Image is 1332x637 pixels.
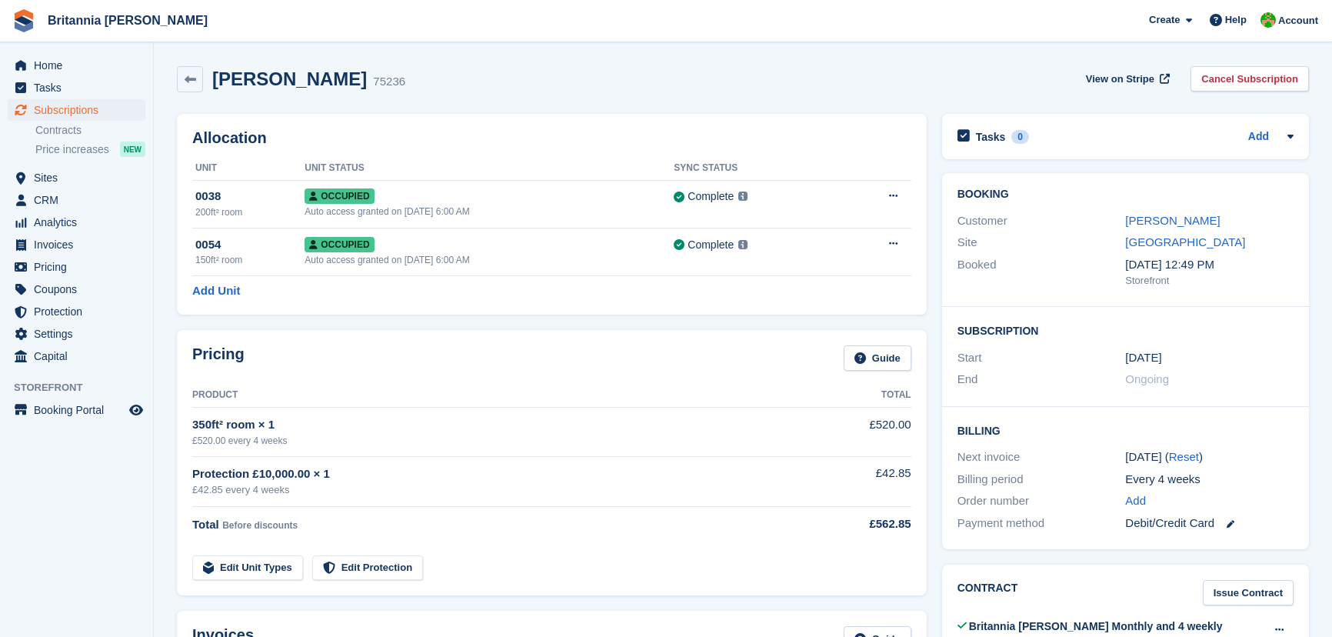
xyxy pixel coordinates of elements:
div: End [957,371,1126,389]
div: £562.85 [801,515,911,533]
div: £42.85 every 4 weeks [192,482,801,498]
a: menu [8,399,145,421]
span: Create [1149,12,1180,28]
a: menu [8,167,145,188]
a: Cancel Subscription [1190,66,1309,92]
th: Product [192,383,801,408]
time: 2025-03-10 01:00:00 UTC [1125,349,1161,367]
img: icon-info-grey-7440780725fd019a000dd9b08b2336e03edf1995a4989e88bcd33f0948082b44.svg [738,240,748,249]
img: stora-icon-8386f47178a22dfd0bd8f6a31ec36ba5ce8667c1dd55bd0f319d3a0aa187defe.svg [12,9,35,32]
h2: Billing [957,422,1294,438]
a: menu [8,345,145,367]
h2: Contract [957,580,1018,605]
div: NEW [120,142,145,157]
a: Guide [844,345,911,371]
img: Wendy Thorp [1260,12,1276,28]
th: Unit Status [305,156,674,181]
span: Capital [34,345,126,367]
span: Tasks [34,77,126,98]
h2: Booking [957,188,1294,201]
td: £520.00 [801,408,911,456]
span: Analytics [34,212,126,233]
img: icon-info-grey-7440780725fd019a000dd9b08b2336e03edf1995a4989e88bcd33f0948082b44.svg [738,192,748,201]
a: Add [1125,492,1146,510]
a: Issue Contract [1203,580,1294,605]
span: Home [34,55,126,76]
div: Billing period [957,471,1126,489]
a: [GEOGRAPHIC_DATA] [1125,235,1245,248]
div: 200ft² room [195,205,305,219]
span: Subscriptions [34,99,126,121]
span: Price increases [35,142,109,157]
span: Settings [34,323,126,345]
span: Help [1225,12,1247,28]
a: menu [8,256,145,278]
a: Contracts [35,123,145,138]
a: Add [1248,128,1269,146]
div: Next invoice [957,449,1126,466]
div: Payment method [957,515,1126,532]
div: 0054 [195,236,305,254]
span: Invoices [34,234,126,255]
div: Complete [688,188,734,205]
a: Add Unit [192,282,240,300]
a: [PERSON_NAME] [1125,214,1220,227]
div: Protection £10,000.00 × 1 [192,465,801,483]
div: Order number [957,492,1126,510]
span: Total [192,518,219,531]
td: £42.85 [801,456,911,506]
div: Customer [957,212,1126,230]
a: menu [8,234,145,255]
h2: Subscription [957,322,1294,338]
div: Debit/Credit Card [1125,515,1294,532]
div: Auto access granted on [DATE] 6:00 AM [305,205,674,218]
h2: Pricing [192,345,245,371]
span: Before discounts [222,520,298,531]
a: Edit Unit Types [192,555,303,581]
a: Reset [1169,450,1199,463]
div: 75236 [373,73,405,91]
a: menu [8,189,145,211]
div: 150ft² room [195,253,305,267]
h2: Allocation [192,129,911,147]
div: Complete [688,237,734,253]
div: 350ft² room × 1 [192,416,801,434]
a: menu [8,99,145,121]
div: Auto access granted on [DATE] 6:00 AM [305,253,674,267]
a: menu [8,301,145,322]
div: [DATE] ( ) [1125,449,1294,466]
span: Sites [34,167,126,188]
div: [DATE] 12:49 PM [1125,256,1294,274]
div: Site [957,234,1126,252]
a: Edit Protection [312,555,423,581]
span: Coupons [34,278,126,300]
span: Occupied [305,237,374,252]
div: 0038 [195,188,305,205]
div: Storefront [1125,273,1294,288]
span: Protection [34,301,126,322]
a: Price increases NEW [35,141,145,158]
h2: Tasks [976,130,1006,144]
a: menu [8,278,145,300]
span: View on Stripe [1086,72,1154,87]
a: Preview store [127,401,145,419]
th: Unit [192,156,305,181]
span: Booking Portal [34,399,126,421]
span: CRM [34,189,126,211]
div: 0 [1011,130,1029,144]
span: Ongoing [1125,372,1169,385]
th: Sync Status [674,156,839,181]
a: menu [8,212,145,233]
span: Account [1278,13,1318,28]
div: £520.00 every 4 weeks [192,434,801,448]
div: Start [957,349,1126,367]
th: Total [801,383,911,408]
div: Booked [957,256,1126,288]
span: Storefront [14,380,153,395]
a: Britannia [PERSON_NAME] [42,8,214,33]
span: Occupied [305,188,374,204]
h2: [PERSON_NAME] [212,68,367,89]
a: View on Stripe [1080,66,1173,92]
div: Every 4 weeks [1125,471,1294,489]
a: menu [8,55,145,76]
